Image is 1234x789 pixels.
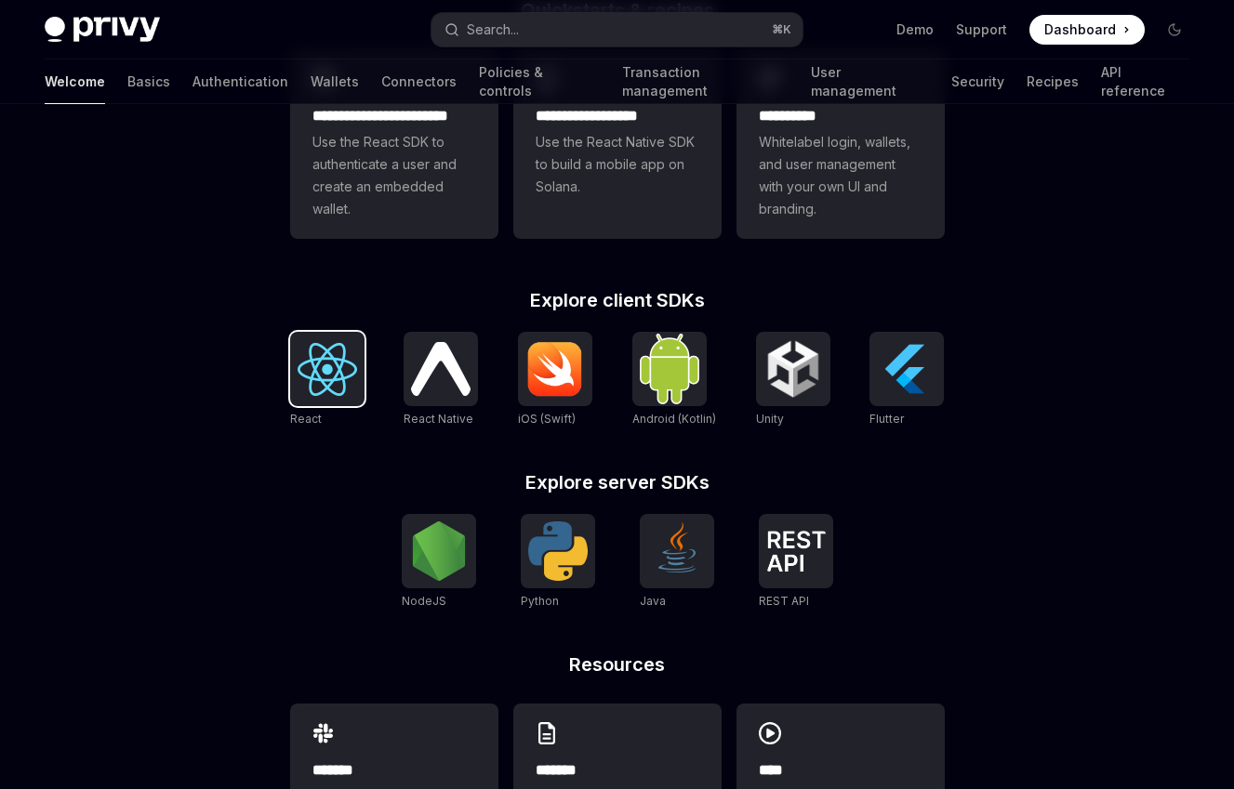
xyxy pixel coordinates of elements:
img: Java [647,521,707,581]
img: React [298,343,357,396]
img: iOS (Swift) [525,341,585,397]
a: FlutterFlutter [869,332,944,428]
a: Authentication [192,59,288,104]
span: Use the React SDK to authenticate a user and create an embedded wallet. [312,131,476,220]
a: Wallets [311,59,359,104]
button: Search...⌘K [431,13,803,46]
span: Flutter [869,412,904,426]
span: NodeJS [402,594,446,608]
img: Python [528,521,588,581]
img: REST API [766,531,826,572]
a: UnityUnity [756,332,830,428]
a: **** **** **** ***Use the React Native SDK to build a mobile app on Solana. [513,49,722,239]
a: Recipes [1027,59,1079,104]
h2: Resources [290,655,945,674]
h2: Explore server SDKs [290,473,945,492]
a: Transaction management [622,59,789,104]
a: Android (Kotlin)Android (Kotlin) [632,332,716,428]
img: dark logo [45,17,160,43]
img: Flutter [877,339,936,399]
span: Unity [756,412,784,426]
a: PythonPython [521,514,595,611]
a: ReactReact [290,332,365,428]
span: Android (Kotlin) [632,412,716,426]
a: JavaJava [640,514,714,611]
span: Use the React Native SDK to build a mobile app on Solana. [536,131,699,198]
a: Policies & controls [479,59,600,104]
div: Search... [467,19,519,41]
img: Android (Kotlin) [640,334,699,403]
a: Support [956,20,1007,39]
span: REST API [759,594,809,608]
span: React [290,412,322,426]
span: Dashboard [1044,20,1116,39]
a: Security [951,59,1004,104]
a: Welcome [45,59,105,104]
a: Basics [127,59,170,104]
a: Demo [896,20,934,39]
a: React NativeReact Native [404,332,478,428]
a: **** *****Whitelabel login, wallets, and user management with your own UI and branding. [736,49,945,239]
a: NodeJSNodeJS [402,514,476,611]
span: iOS (Swift) [518,412,576,426]
a: Connectors [381,59,457,104]
a: iOS (Swift)iOS (Swift) [518,332,592,428]
img: Unity [763,339,823,399]
button: Toggle dark mode [1160,15,1189,45]
span: Python [521,594,559,608]
a: REST APIREST API [759,514,833,611]
a: User management [811,59,930,104]
a: Dashboard [1029,15,1145,45]
span: Java [640,594,666,608]
span: React Native [404,412,473,426]
span: Whitelabel login, wallets, and user management with your own UI and branding. [759,131,922,220]
img: React Native [411,342,471,395]
h2: Explore client SDKs [290,291,945,309]
span: ⌘ K [772,22,791,37]
img: NodeJS [409,521,469,581]
a: API reference [1101,59,1189,104]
